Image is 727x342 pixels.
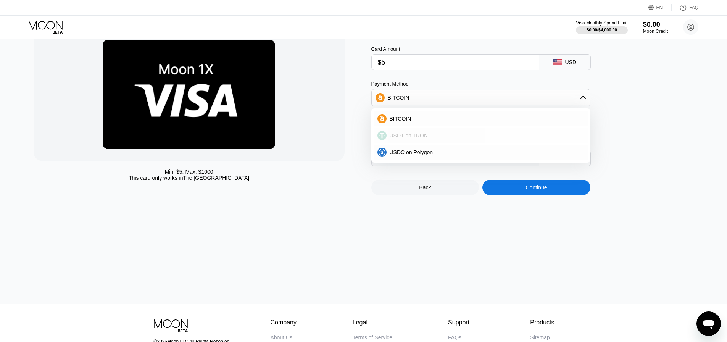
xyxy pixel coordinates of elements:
div: BITCOIN [388,95,409,101]
input: $0.00 [378,55,533,70]
div: Company [271,319,297,326]
div: Terms of Service [353,334,392,340]
div: USDC on Polygon [374,145,588,160]
div: Moon Credit [643,29,668,34]
span: BITCOIN [390,116,411,122]
span: USDC on Polygon [390,149,433,155]
div: $0.00 [643,21,668,29]
div: FAQs [448,334,461,340]
span: USDT on TRON [390,132,428,139]
div: About Us [271,334,293,340]
div: Card Amount [371,46,539,52]
iframe: Button to launch messaging window [696,311,721,336]
div: FAQ [689,5,698,10]
div: USDT on TRON [374,128,588,143]
div: Back [419,184,431,190]
div: BITCOIN [372,90,590,105]
div: Continue [482,180,590,195]
div: $0.00Moon Credit [643,21,668,34]
div: Support [448,319,474,326]
div: Sitemap [530,334,550,340]
div: FAQ [672,4,698,11]
div: EN [656,5,663,10]
div: EN [648,4,672,11]
div: USD [565,59,577,65]
div: Min: $ 5 , Max: $ 1000 [165,169,213,175]
div: Visa Monthly Spend Limit [576,20,627,26]
div: BITCOIN [374,111,588,126]
div: Legal [353,319,392,326]
div: Payment Method [371,81,590,87]
div: This card only works in The [GEOGRAPHIC_DATA] [129,175,249,181]
div: Back [371,180,479,195]
div: $0.00 / $4,000.00 [587,27,617,32]
div: Products [530,319,554,326]
div: Continue [526,184,547,190]
div: Visa Monthly Spend Limit$0.00/$4,000.00 [576,20,627,34]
